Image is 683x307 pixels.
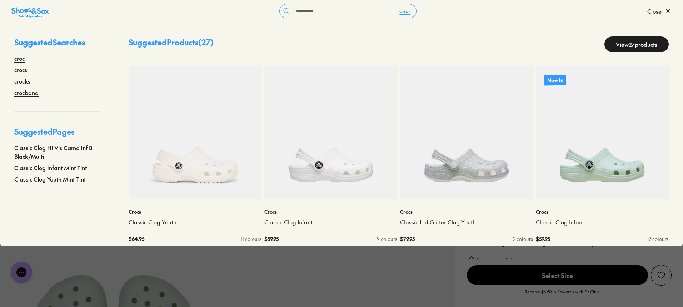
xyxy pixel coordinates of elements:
p: Receive $6.50 in Rewards with Fit Club [525,288,599,301]
a: crocs [14,65,27,74]
div: 9 colours [648,235,669,243]
button: Close [647,3,672,19]
a: crocband [14,88,39,97]
a: Classic Clog Infant Mint Tint [14,163,87,172]
p: New In [544,75,566,85]
span: $ 59.95 [264,235,279,243]
span: $ 79.95 [400,235,415,243]
a: Classic Clog Youth Mint Tint [14,175,86,183]
button: Select Size [467,265,648,286]
a: New In [536,66,669,199]
p: Crocs [129,208,261,216]
a: Shoes &amp; Sox [11,5,49,17]
div: 11 colours [240,235,261,243]
span: ( 27 ) [198,37,214,48]
a: Classic Clog Infant [264,218,397,226]
p: Crocs [536,208,669,216]
p: Crocs [264,208,397,216]
a: croc [14,54,25,63]
span: Close [647,7,662,15]
p: Crocs [400,208,533,216]
a: crocks [14,77,30,85]
a: Classic Clog Youth [129,218,261,226]
span: Select Size [467,265,648,285]
iframe: Gorgias live chat messenger [7,259,36,286]
img: SNS_Logo_Responsive.svg [11,7,49,18]
p: Suggested Products [129,36,214,52]
button: Clear [394,5,416,18]
a: Classic Irid Glitter Clog Youth [400,218,533,226]
p: Suggested Pages [14,126,100,143]
a: Classic Clog Hi Vis Camo Inf B Black/Multi [14,143,100,160]
a: View27products [604,36,669,52]
div: 9 colours [377,235,397,243]
a: Size guide & tips [477,256,520,264]
a: Classic Clog Infant [536,218,669,226]
span: $ 64.95 [129,235,144,243]
div: 2 colours [513,235,533,243]
span: $ 59.95 [536,235,550,243]
button: Add to Wishlist [651,265,672,286]
p: Suggested Searches [14,36,100,54]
